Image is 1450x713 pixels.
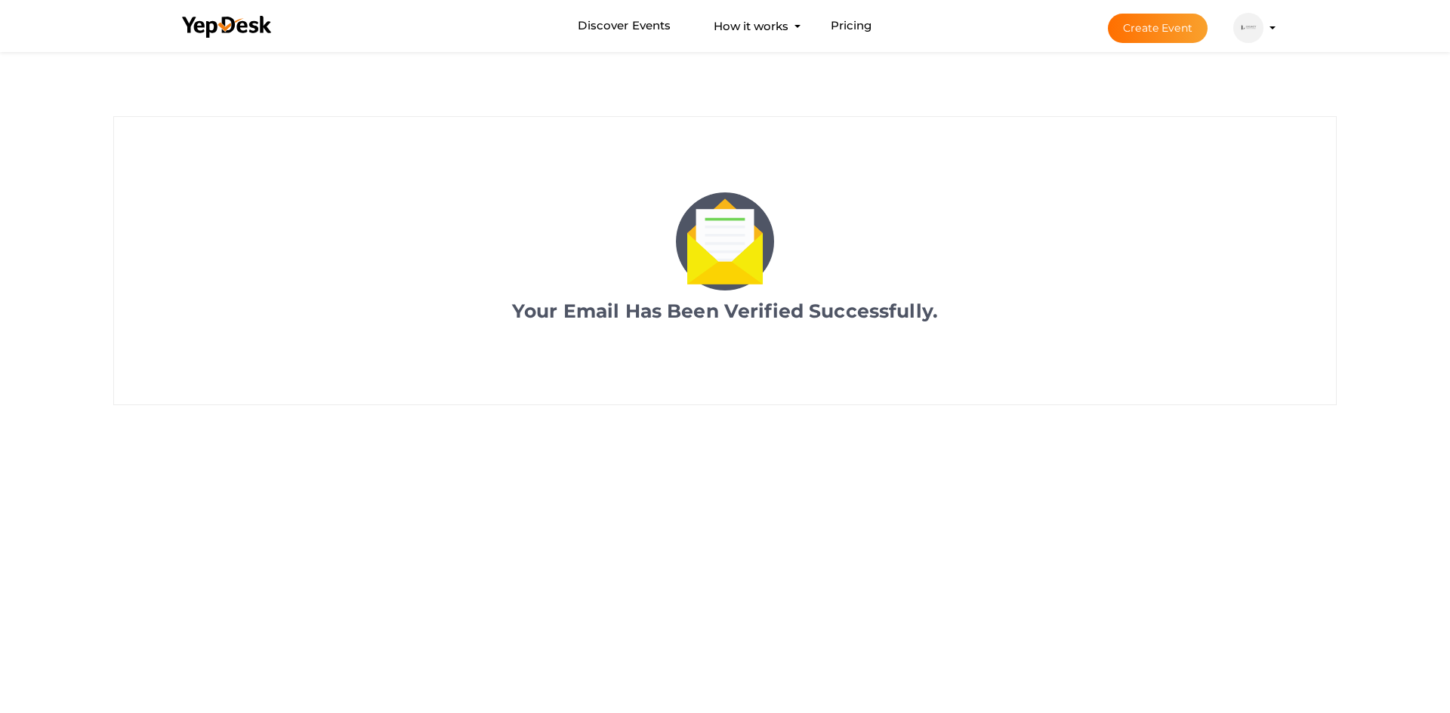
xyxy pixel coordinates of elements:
[578,12,671,40] a: Discover Events
[831,12,872,40] a: Pricing
[512,290,938,325] label: Your Email Has Been Verified Successfully.
[709,12,793,40] button: How it works
[676,192,774,290] img: letter.png
[1108,14,1208,43] button: Create Event
[1233,13,1263,43] img: UG9COHHD_small.jpeg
